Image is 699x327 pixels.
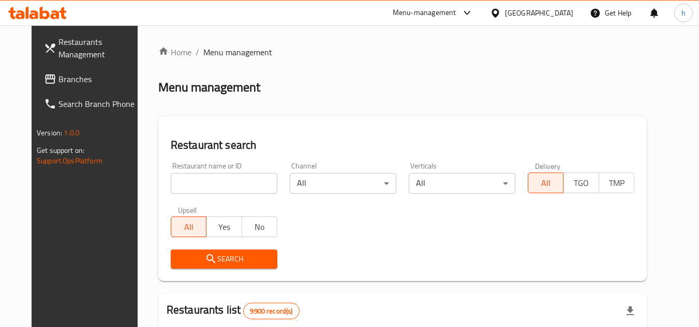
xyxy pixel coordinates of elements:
input: Search for restaurant name or ID.. [171,173,277,194]
a: Restaurants Management [36,29,148,67]
button: Yes [206,216,242,237]
span: TMP [603,176,630,191]
div: [GEOGRAPHIC_DATA] [505,7,573,19]
span: 1.0.0 [64,126,80,139]
button: TMP [599,173,634,193]
span: No [246,220,273,235]
span: Version: [37,126,62,139]
label: Delivery [535,162,561,169]
span: Search Branch Phone [58,98,140,110]
a: Search Branch Phone [36,91,148,116]
div: Total records count [243,303,299,319]
span: Restaurants Management [58,36,140,60]
button: Search [171,250,277,269]
span: TGO [568,176,594,191]
div: Menu-management [393,7,456,19]
span: All [532,176,559,191]
span: Yes [211,220,237,235]
button: All [528,173,563,193]
a: Branches [36,67,148,91]
button: No [242,216,277,237]
button: All [171,216,206,237]
div: All [409,173,515,194]
label: Upsell [178,206,197,213]
span: Branches [58,73,140,85]
a: Home [158,46,191,58]
span: h [681,7,686,19]
h2: Restaurants list [167,302,300,319]
button: TGO [563,173,599,193]
nav: breadcrumb [158,46,647,58]
li: / [196,46,199,58]
div: All [290,173,396,194]
span: Menu management [203,46,272,58]
span: 9900 record(s) [244,306,299,316]
h2: Restaurant search [171,137,634,153]
h2: Menu management [158,79,260,96]
div: Export file [618,299,643,323]
span: Get support on: [37,144,84,157]
span: All [175,220,202,235]
span: Search [179,253,269,266]
a: Support.OpsPlatform [37,154,102,167]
